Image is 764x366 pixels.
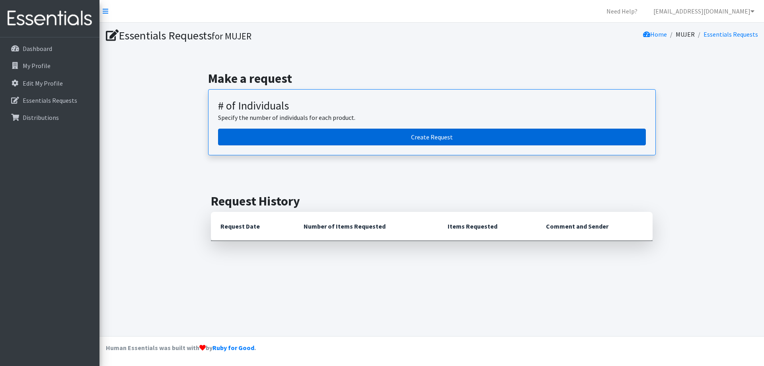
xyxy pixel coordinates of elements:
[212,344,254,352] a: Ruby for Good
[536,212,653,241] th: Comment and Sender
[647,3,761,19] a: [EMAIL_ADDRESS][DOMAIN_NAME]
[294,212,438,241] th: Number of Items Requested
[3,58,96,74] a: My Profile
[218,99,646,113] h3: # of Individuals
[106,344,256,352] strong: Human Essentials was built with by .
[218,113,646,122] p: Specify the number of individuals for each product.
[23,114,59,121] p: Distributions
[211,212,294,241] th: Request Date
[3,75,96,91] a: Edit My Profile
[600,3,644,19] a: Need Help?
[23,45,52,53] p: Dashboard
[23,79,63,87] p: Edit My Profile
[106,29,429,43] h1: Essentials Requests
[438,212,536,241] th: Items Requested
[704,30,758,38] a: Essentials Requests
[3,92,96,108] a: Essentials Requests
[3,41,96,57] a: Dashboard
[212,30,251,42] small: for MUJER
[211,194,653,209] h2: Request History
[208,71,656,86] h2: Make a request
[23,62,51,70] p: My Profile
[676,30,695,38] a: MUJER
[3,110,96,125] a: Distributions
[3,5,96,32] img: HumanEssentials
[643,30,667,38] a: Home
[218,129,646,145] a: Create a request by number of individuals
[23,96,77,104] p: Essentials Requests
